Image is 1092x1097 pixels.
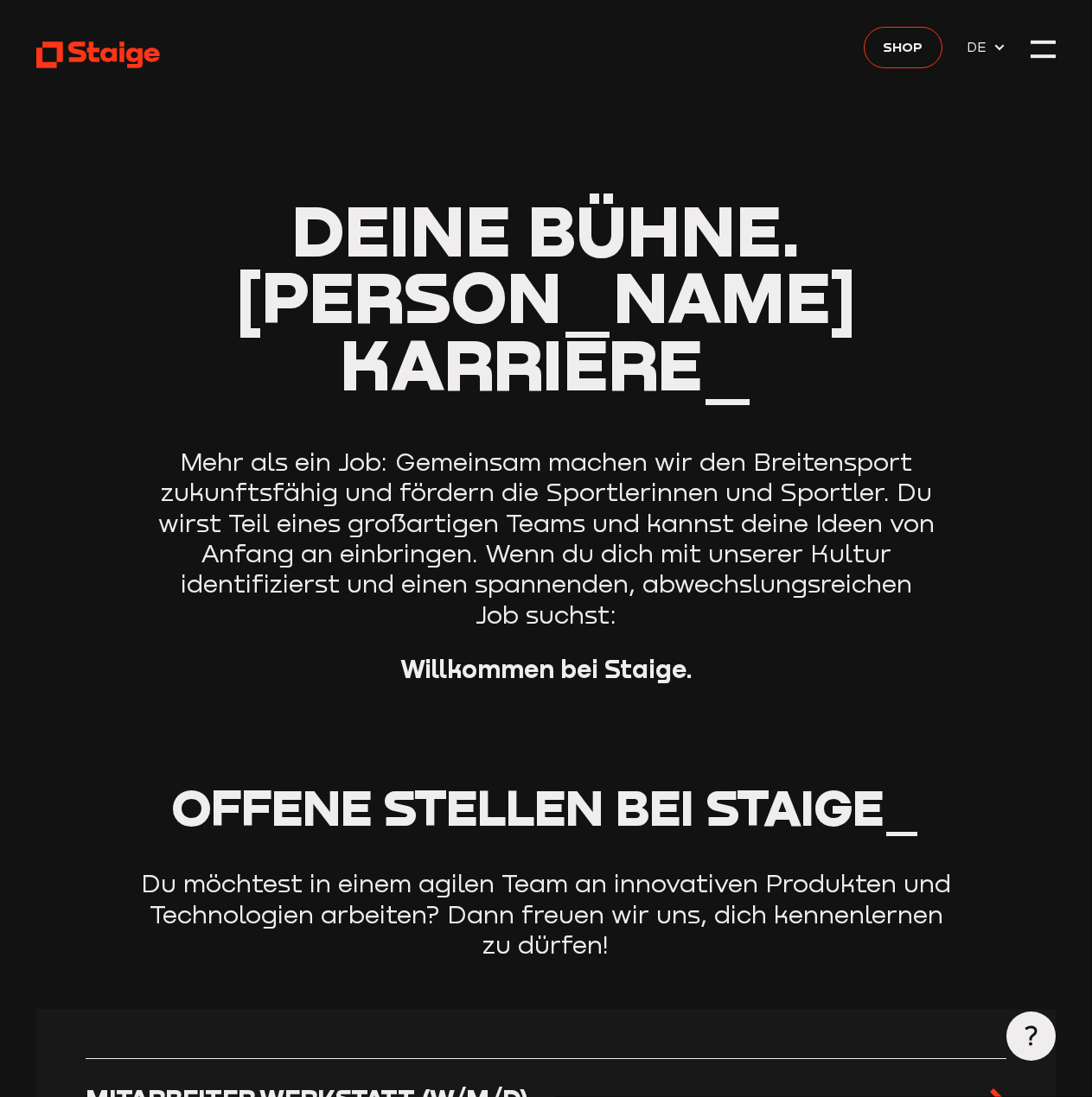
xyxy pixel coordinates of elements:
[235,187,857,407] span: Deine Bühne. [PERSON_NAME] Karriere_
[172,777,603,837] span: Offene Stellen
[400,654,693,683] strong: Willkommen bei Staige.
[864,27,942,68] a: Shop
[967,36,993,58] span: DE
[136,447,957,630] p: Mehr als ein Job: Gemeinsam machen wir den Breitensport zukunftsfähig und fördern die Sportlerinn...
[616,777,920,837] span: bei Staige_
[883,36,923,58] span: Shop
[136,868,957,960] p: Du möchtest in einem agilen Team an innovativen Produkten und Technologien arbeiten? Dann freuen ...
